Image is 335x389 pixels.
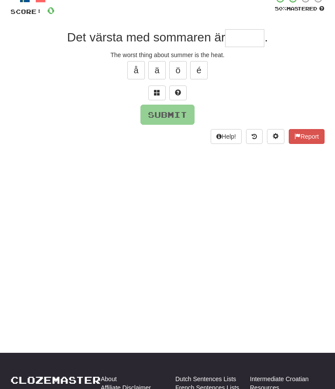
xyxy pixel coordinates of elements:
span: Score: [10,8,42,15]
button: Submit [140,105,195,125]
button: é [190,61,208,79]
button: Switch sentence to multiple choice alt+p [148,85,166,100]
span: 50 % [275,6,287,11]
button: ö [169,61,187,79]
button: å [127,61,145,79]
button: ä [148,61,166,79]
button: Single letter hint - you only get 1 per sentence and score half the points! alt+h [169,85,187,100]
span: 0 [47,5,55,16]
button: Round history (alt+y) [246,129,263,144]
button: Help! [211,129,242,144]
a: Clozemaster [10,375,101,386]
span: Det värsta med sommaren är [67,31,226,44]
a: About [101,375,117,383]
span: . [264,31,268,44]
div: Mastered [274,5,325,12]
div: The worst thing about summer is the heat. [10,51,325,59]
a: Dutch Sentences Lists [175,375,236,383]
button: Report [289,129,325,144]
